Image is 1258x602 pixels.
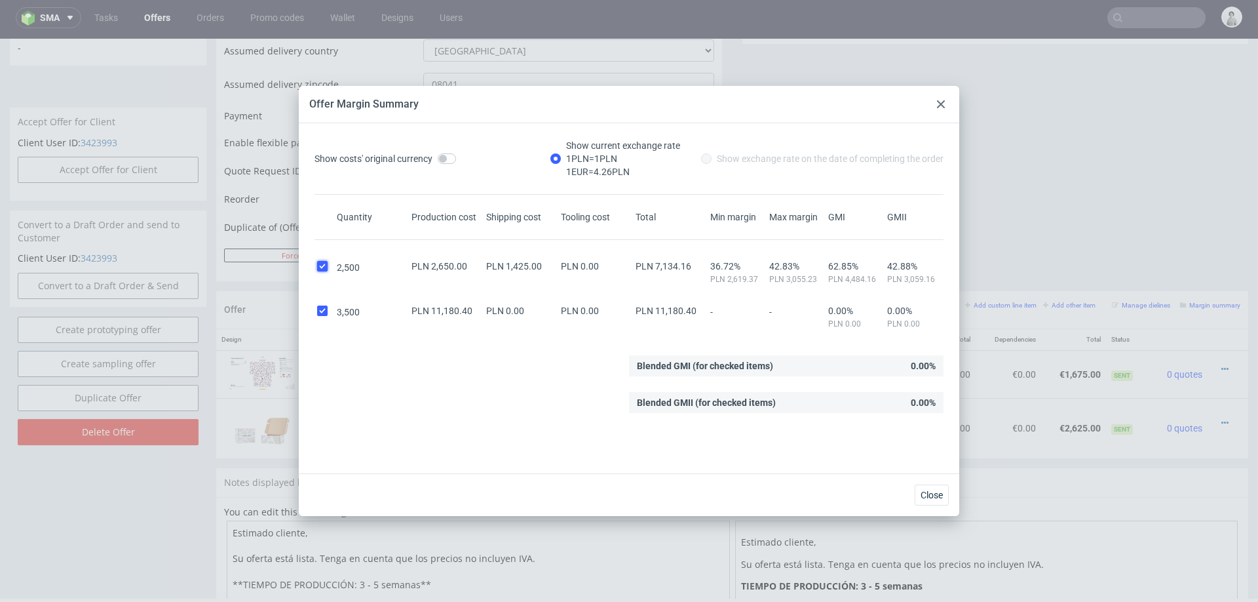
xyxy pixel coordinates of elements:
[828,261,882,271] span: 62.85%
[380,329,820,342] div: • Packhelp Zapier • Eco Color • Natural white • No foil
[976,291,1040,312] th: Dependencies
[558,211,633,224] div: Tooling cost
[976,311,1040,359] td: €0.00
[224,66,420,96] td: Payment
[826,211,885,224] div: GMI
[769,261,823,271] span: 42.83%
[887,319,941,329] span: PLN 0.00
[18,312,199,338] a: Create sampling offer
[1167,331,1202,341] span: 0 quotes
[224,178,420,209] td: Duplicate of (Offer ID)
[224,210,400,224] button: Force CRM resync
[643,210,714,224] input: Save
[710,274,764,285] span: PLN 2,619.37
[224,96,420,121] td: Enable flexible payments
[767,211,826,224] div: Max margin
[334,306,409,319] div: 3,500
[1112,263,1170,270] small: Manage dielines
[18,380,199,407] input: Delete Offer
[636,261,691,271] span: PLN 7,134.16
[1106,291,1150,312] th: Status
[380,383,440,396] span: Mailer Box F52
[81,213,117,226] a: 3423993
[654,385,702,395] span: SPEC- 217887
[18,213,199,226] p: Client User ID:
[811,263,872,270] small: Add PIM line item
[629,392,943,413] div: 0.00%
[825,359,864,420] td: 3500
[677,331,725,342] span: SPEC- 217040
[879,263,959,270] small: Add line item from VMA
[409,211,484,224] div: Production cost
[380,329,463,342] span: Lite Color Mailer Box
[327,331,358,341] strong: 772479
[887,306,941,316] span: 0.00%
[828,274,882,285] span: PLN 4,484.16
[229,365,295,414] img: 13097351-your-logo-mailerbox-f-56-multicolour-lite-outside-kraft
[322,291,375,312] th: ID
[224,33,420,66] td: Assumed delivery zipcode
[10,172,206,213] div: Convert to a Draft Order and send to Customer
[224,121,420,152] td: Quote Request ID
[1180,263,1240,270] small: Margin summary
[18,346,199,372] a: Duplicate Offer
[423,68,714,86] button: Single payment (default)
[411,261,467,271] span: PLN 2,650.00
[561,306,599,316] span: PLN 0.00
[484,211,558,224] div: Shipping cost
[432,180,705,198] input: Only numbers
[708,211,767,224] div: Min margin
[865,359,911,420] td: €0.75
[629,355,943,376] div: 0.00%
[976,359,1040,420] td: €0.00
[216,291,322,312] th: Design
[965,263,1037,270] small: Add custom line item
[1041,291,1106,312] th: Total
[710,261,764,271] span: 36.72%
[18,3,199,16] span: -
[224,266,246,276] span: Offer
[566,139,680,178] div: Show current exchange rate
[18,278,199,304] a: Create prototyping offer
[911,311,976,359] td: €1,675.00
[309,97,419,111] div: Offer Margin Summary
[334,211,409,224] div: Quantity
[10,69,206,98] div: Accept Offer for Client
[486,261,542,271] span: PLN 1,425.00
[486,306,524,316] span: PLN 0.00
[1111,332,1133,342] span: Sent
[825,311,864,359] td: 2500
[224,152,420,178] td: Reorder
[375,291,825,312] th: Name
[349,467,396,479] a: markdown
[911,359,976,420] td: €2,625.00
[1111,386,1133,396] span: Sent
[885,211,943,224] div: GMII
[865,291,911,312] th: Unit Price
[1043,263,1096,270] small: Add other item
[911,291,976,312] th: Net Total
[561,261,599,271] span: PLN 0.00
[865,311,911,359] td: €0.67
[216,430,1248,458] div: Notes displayed below the Offer
[633,211,708,224] div: Total
[334,261,409,274] div: 2,500
[828,319,882,329] span: PLN 0.00
[1041,311,1106,359] td: €1,675.00
[566,152,680,165] div: 1 PLN = 1 PLN
[81,98,117,110] a: 3423993
[229,317,295,351] img: version_two_editor_design.png
[411,306,472,316] span: PLN 11,180.40
[828,306,882,316] span: 0.00%
[887,274,941,285] span: PLN 3,059.16
[18,118,199,144] button: Accept Offer for Client
[636,306,696,316] span: PLN 11,180.40
[767,306,826,319] div: -
[915,485,949,506] button: Close
[380,382,820,396] div: • Packhelp Zapier • Eco Color • Natural white • No foil
[18,98,199,111] p: Client User ID:
[708,306,767,319] div: -
[327,384,358,395] strong: 772965
[921,491,943,500] span: Close
[637,392,776,413] span: Blended GMII (for checked items)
